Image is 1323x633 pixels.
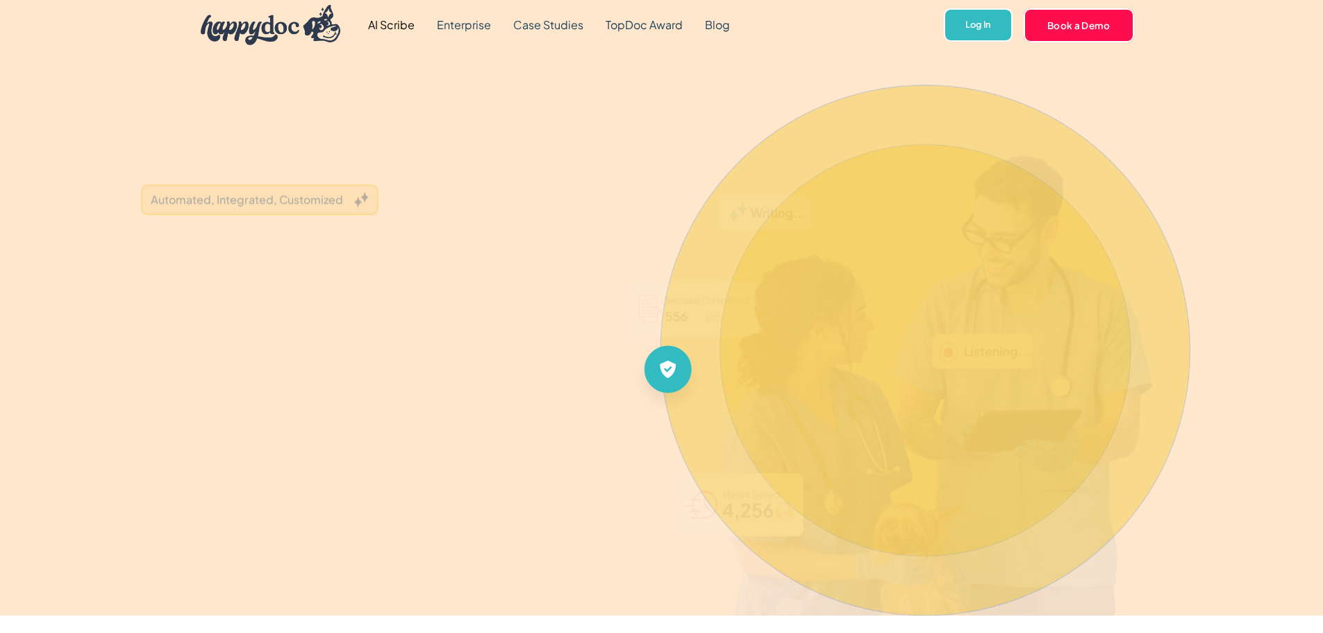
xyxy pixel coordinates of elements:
[1024,8,1134,42] a: Book a Demo
[354,192,369,208] img: Grey sparkles.
[151,192,343,208] div: Automated, Integrated, Customized
[190,1,341,49] a: home
[201,5,341,45] img: HappyDoc Logo: A happy dog with his ear up, listening.
[944,8,1013,42] a: Log In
